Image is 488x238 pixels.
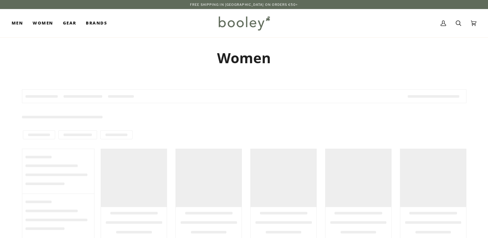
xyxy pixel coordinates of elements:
[216,14,272,33] img: Booley
[81,9,112,37] a: Brands
[190,2,298,7] p: Free Shipping in [GEOGRAPHIC_DATA] on Orders €50+
[58,9,81,37] a: Gear
[22,49,466,67] h1: Women
[33,20,53,26] span: Women
[63,20,76,26] span: Gear
[28,9,58,37] a: Women
[86,20,107,26] span: Brands
[12,20,23,26] span: Men
[12,9,28,37] a: Men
